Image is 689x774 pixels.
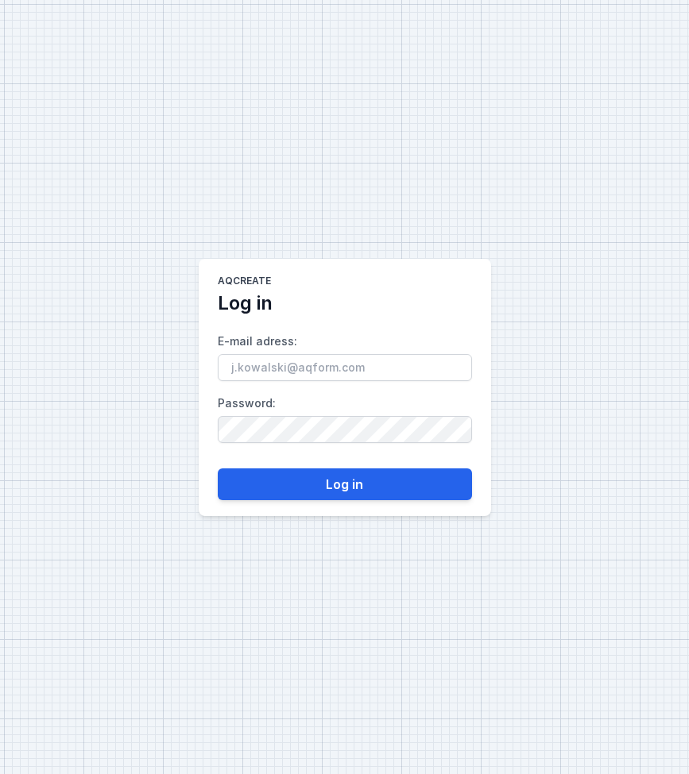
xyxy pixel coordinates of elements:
h2: Log in [218,291,273,316]
label: E-mail adress : [218,329,472,381]
button: Log in [218,468,472,500]
input: E-mail adress: [218,354,472,381]
label: Password : [218,391,472,443]
input: Password: [218,416,472,443]
h1: AQcreate [218,275,271,291]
